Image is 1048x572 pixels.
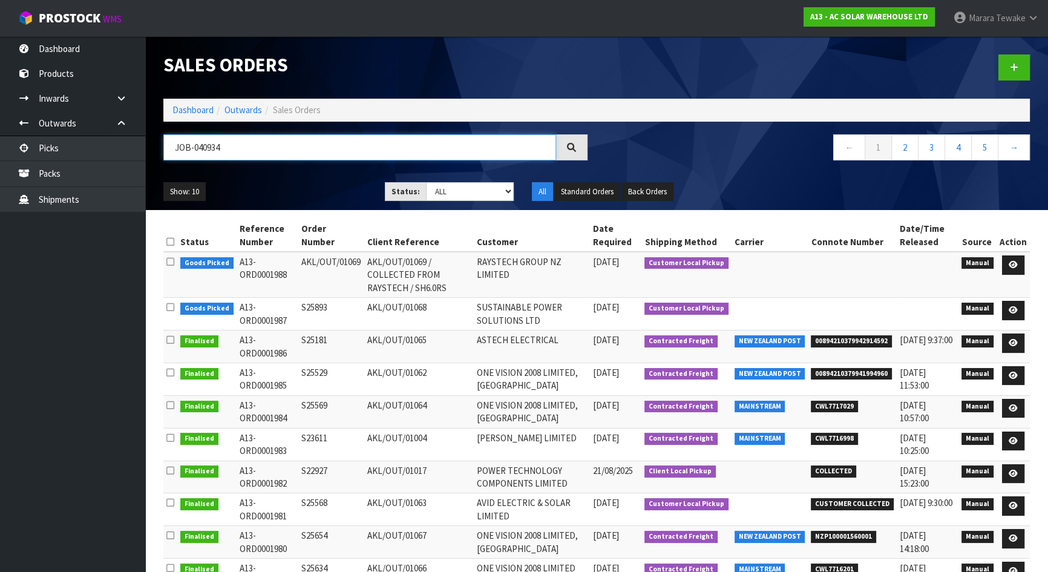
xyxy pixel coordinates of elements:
td: SUSTAINABLE POWER SOLUTIONS LTD [474,298,590,330]
th: Customer [474,219,590,252]
h1: Sales Orders [163,54,588,75]
span: CWL7716998 [811,433,858,445]
span: MAINSTREAM [735,401,785,413]
td: AKL/OUT/01064 [364,395,474,428]
span: ProStock [39,10,100,26]
span: [DATE] [593,530,619,541]
span: Manual [961,303,994,315]
small: WMS [103,13,122,25]
span: Finalised [180,401,218,413]
span: Manual [961,335,994,347]
td: A13-ORD0001980 [237,526,299,559]
td: AKL/OUT/01067 [364,526,474,559]
td: POWER TECHNOLOGY COMPONENTS LIMITED [474,461,590,493]
td: S25569 [298,395,364,428]
th: Shipping Method [641,219,732,252]
span: Manual [961,531,994,543]
input: Search sales orders [163,134,556,160]
th: Date/Time Released [897,219,959,252]
img: cube-alt.png [18,10,33,25]
th: Source [958,219,997,252]
td: AKL/OUT/01069 / COLLECTED FROM RAYSTECH / SH6.0RS [364,252,474,298]
td: ASTECH ELECTRICAL [474,330,590,363]
span: [DATE] [593,367,619,378]
span: 00894210379942914592 [811,335,892,347]
button: Standard Orders [554,182,620,202]
td: S25893 [298,298,364,330]
td: AKL/OUT/01063 [364,493,474,526]
span: [DATE] 14:18:00 [900,530,929,554]
span: [DATE] [593,334,619,346]
a: 1 [865,134,892,160]
td: AKL/OUT/01062 [364,363,474,395]
th: Reference Number [237,219,299,252]
span: NEW ZEALAND POST [735,335,805,347]
span: [DATE] 9:37:00 [900,334,952,346]
span: NEW ZEALAND POST [735,368,805,380]
td: [PERSON_NAME] LIMITED [474,428,590,461]
span: [DATE] 9:30:00 [900,497,952,508]
span: Customer Local Pickup [644,498,729,510]
span: Finalised [180,465,218,478]
span: 21/08/2025 [593,465,633,476]
span: NZP100001560001 [811,531,876,543]
span: NEW ZEALAND POST [735,531,805,543]
th: Client Reference [364,219,474,252]
th: Action [997,219,1030,252]
a: 4 [945,134,972,160]
span: Customer Local Pickup [644,303,729,315]
a: 2 [891,134,919,160]
span: Contracted Freight [644,335,718,347]
td: AKL/OUT/01065 [364,330,474,363]
nav: Page navigation [606,134,1030,164]
span: Goods Picked [180,303,234,315]
span: Marara [969,12,994,24]
th: Status [177,219,237,252]
td: A13-ORD0001981 [237,493,299,526]
span: CWL7717029 [811,401,858,413]
td: A13-ORD0001983 [237,428,299,461]
th: Connote Number [808,219,897,252]
td: S25529 [298,363,364,395]
a: → [998,134,1030,160]
a: Dashboard [172,104,214,116]
span: [DATE] [593,432,619,444]
td: S25654 [298,526,364,559]
span: [DATE] [593,301,619,313]
span: [DATE] 11:53:00 [900,367,929,391]
td: ONE VISION 2008 LIMITED, [GEOGRAPHIC_DATA] [474,526,590,559]
span: Contracted Freight [644,368,718,380]
span: [DATE] [593,256,619,268]
strong: Status: [391,186,420,197]
span: Finalised [180,368,218,380]
td: ONE VISION 2008 LIMITED, [GEOGRAPHIC_DATA] [474,363,590,395]
span: Customer Local Pickup [644,257,729,269]
span: CUSTOMER COLLECTED [811,498,894,510]
span: Sales Orders [273,104,321,116]
td: A13-ORD0001982 [237,461,299,493]
span: [DATE] [593,497,619,508]
td: AKL/OUT/01004 [364,428,474,461]
span: Goods Picked [180,257,234,269]
span: [DATE] 10:57:00 [900,399,929,424]
span: Finalised [180,335,218,347]
span: Tewake [996,12,1026,24]
span: [DATE] [593,399,619,411]
a: ← [833,134,865,160]
a: 3 [918,134,945,160]
button: Show: 10 [163,182,206,202]
td: S23611 [298,428,364,461]
span: Client Local Pickup [644,465,716,478]
span: Manual [961,257,994,269]
span: MAINSTREAM [735,433,785,445]
span: Manual [961,368,994,380]
button: Back Orders [621,182,673,202]
td: S25568 [298,493,364,526]
a: 5 [971,134,998,160]
td: A13-ORD0001985 [237,363,299,395]
span: Contracted Freight [644,531,718,543]
span: [DATE] 10:25:00 [900,432,929,456]
span: Manual [961,433,994,445]
span: Manual [961,401,994,413]
th: Carrier [732,219,808,252]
